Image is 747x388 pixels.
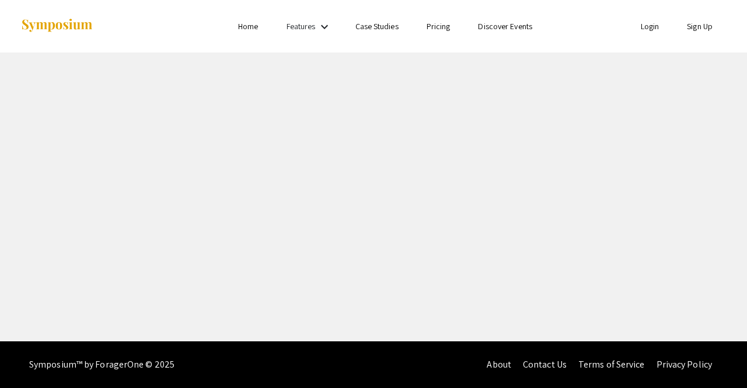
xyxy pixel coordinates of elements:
[287,21,316,32] a: Features
[478,21,532,32] a: Discover Events
[657,358,712,370] a: Privacy Policy
[687,21,713,32] a: Sign Up
[487,358,511,370] a: About
[238,21,258,32] a: Home
[20,18,93,34] img: Symposium by ForagerOne
[523,358,567,370] a: Contact Us
[427,21,451,32] a: Pricing
[29,341,174,388] div: Symposium™ by ForagerOne © 2025
[355,21,399,32] a: Case Studies
[578,358,645,370] a: Terms of Service
[641,21,659,32] a: Login
[317,20,331,34] mat-icon: Expand Features list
